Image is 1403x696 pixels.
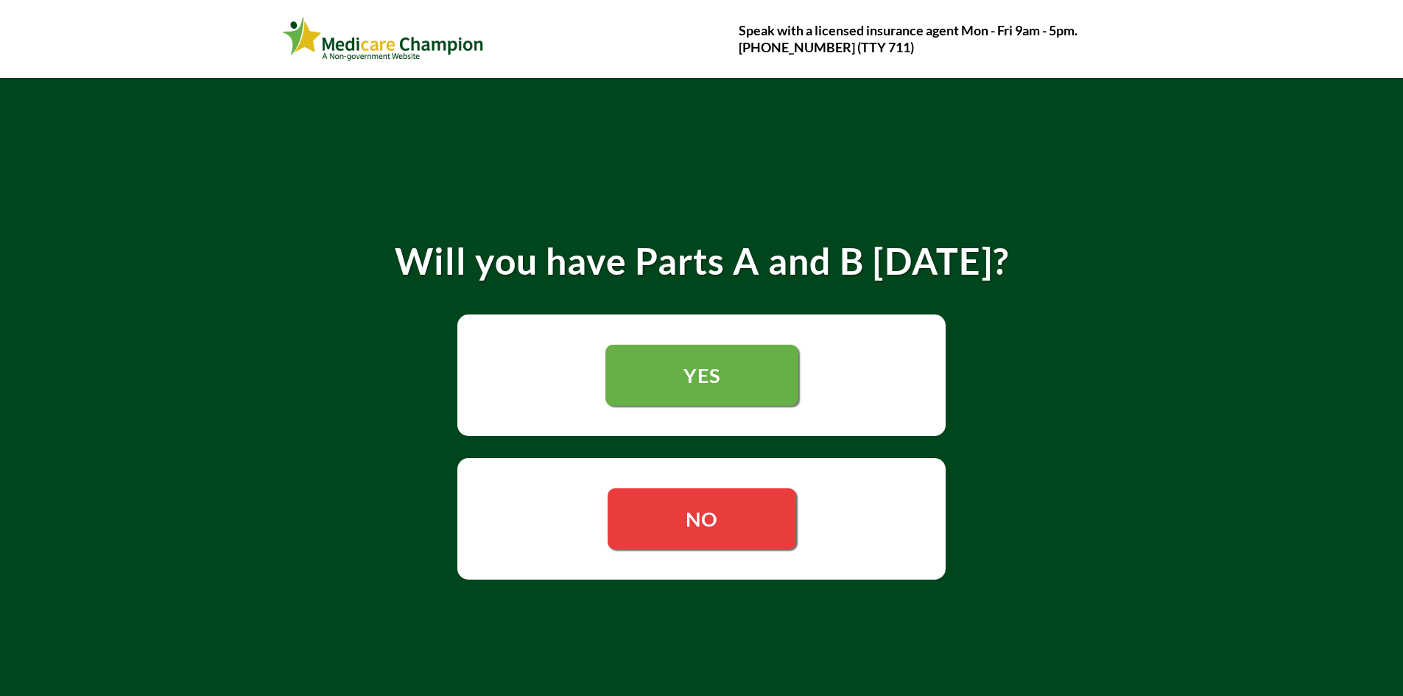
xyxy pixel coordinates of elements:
[739,22,1077,38] strong: Speak with a licensed insurance agent Mon - Fri 9am - 5pm.
[282,14,485,64] img: Webinar
[395,239,1009,283] strong: Will you have Parts A and B [DATE]?
[605,345,798,406] a: YES
[686,507,718,531] span: NO
[608,488,796,549] a: NO
[739,39,914,55] strong: [PHONE_NUMBER] (TTY 711)
[683,363,720,387] span: YES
